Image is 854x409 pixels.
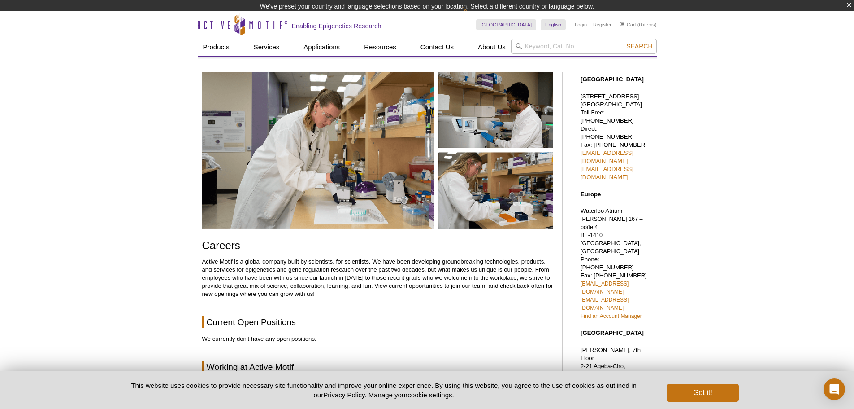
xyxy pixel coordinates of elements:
a: Find an Account Manager [581,313,642,319]
a: [EMAIL_ADDRESS][DOMAIN_NAME] [581,166,633,180]
button: cookie settings [407,391,452,399]
a: Register [593,22,611,28]
img: Your Cart [620,22,624,26]
a: Privacy Policy [323,391,364,399]
h2: Current Open Positions [202,316,553,328]
a: [EMAIL_ADDRESS][DOMAIN_NAME] [581,297,629,311]
a: Products [198,39,235,56]
h2: Working at Active Motif [202,361,553,373]
a: Services [248,39,285,56]
a: About Us [473,39,511,56]
strong: [GEOGRAPHIC_DATA] [581,76,644,83]
p: [STREET_ADDRESS] [GEOGRAPHIC_DATA] Toll Free: [PHONE_NUMBER] Direct: [PHONE_NUMBER] Fax: [PHONE_N... [581,92,652,181]
li: | [590,19,591,30]
a: Contact Us [415,39,459,56]
button: Got it! [667,384,738,402]
li: (0 items) [620,19,657,30]
h2: Enabling Epigenetics Research [292,22,381,30]
a: [EMAIL_ADDRESS][DOMAIN_NAME] [581,281,629,295]
input: Keyword, Cat. No. [511,39,657,54]
a: Cart [620,22,636,28]
p: We currently don't have any open positions. [202,335,553,343]
button: Search [624,42,655,50]
img: Careers at Active Motif [202,72,553,228]
a: [EMAIL_ADDRESS][DOMAIN_NAME] [581,150,633,164]
strong: Europe [581,191,601,198]
span: Search [626,43,652,50]
strong: [GEOGRAPHIC_DATA] [581,330,644,336]
h1: Careers [202,240,553,253]
a: Login [575,22,587,28]
img: Change Here [463,7,487,28]
p: This website uses cookies to provide necessary site functionality and improve your online experie... [116,381,652,400]
a: Applications [298,39,345,56]
p: Waterloo Atrium Phone: [PHONE_NUMBER] Fax: [PHONE_NUMBER] [581,207,652,320]
a: English [541,19,566,30]
div: Open Intercom Messenger [824,378,845,400]
a: [GEOGRAPHIC_DATA] [476,19,537,30]
span: [PERSON_NAME] 167 – boîte 4 BE-1410 [GEOGRAPHIC_DATA], [GEOGRAPHIC_DATA] [581,216,643,255]
a: Resources [359,39,402,56]
p: Active Motif is a global company built by scientists, for scientists. We have been developing gro... [202,258,553,298]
